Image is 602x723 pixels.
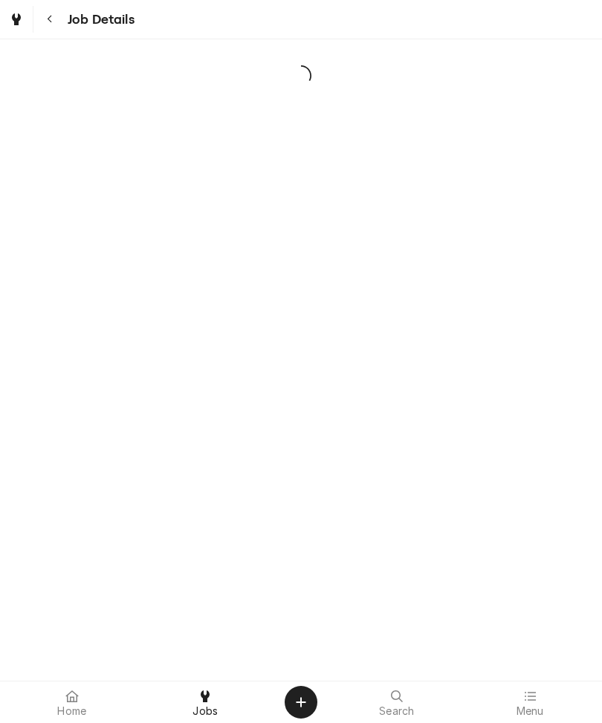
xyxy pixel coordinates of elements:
a: Home [6,684,138,720]
span: Job Details [63,10,135,30]
a: Search [331,684,463,720]
button: Create Object [285,686,317,719]
span: Home [57,705,86,717]
span: Jobs [192,705,218,717]
span: Search [379,705,414,717]
a: Go to Jobs [3,6,30,33]
span: Menu [517,705,544,717]
button: Navigate back [36,6,63,33]
a: Jobs [140,684,272,720]
a: Menu [465,684,597,720]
